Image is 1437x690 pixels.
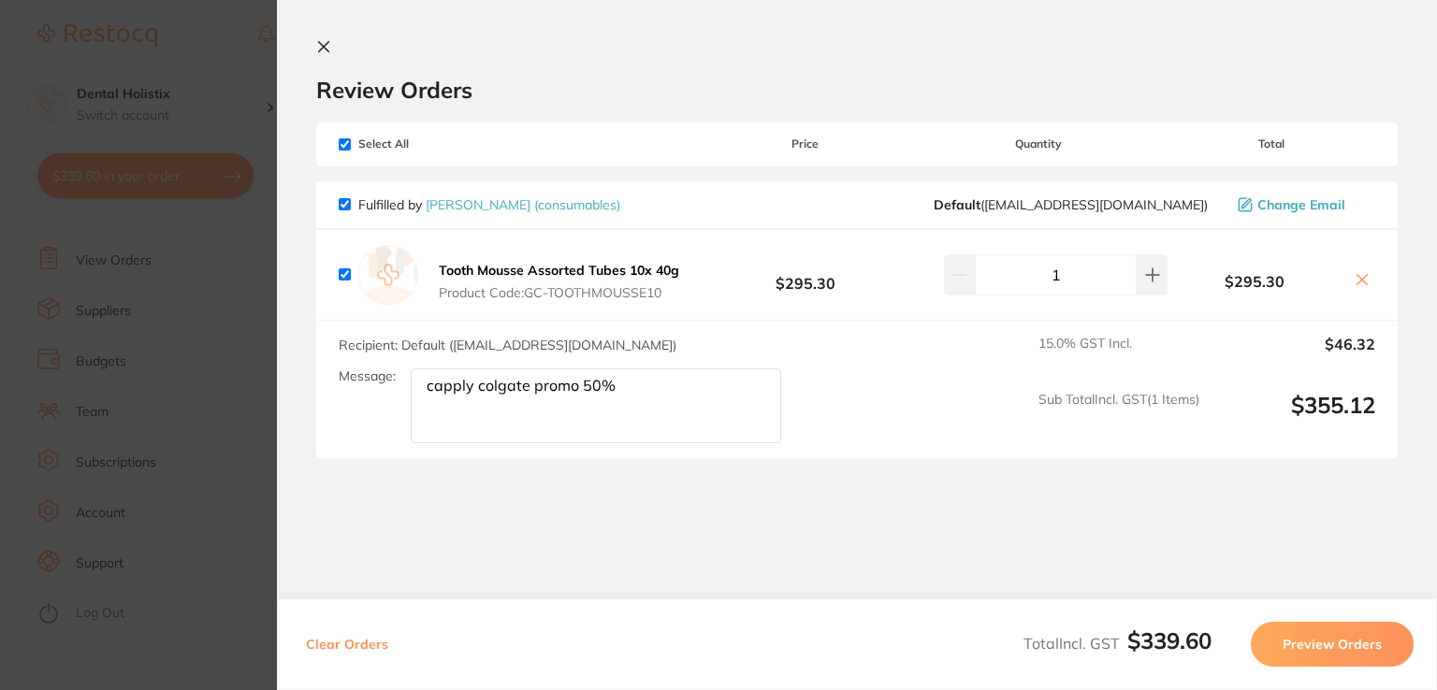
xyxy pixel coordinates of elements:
span: Product Code: GC-TOOTHMOUSSE10 [439,285,679,300]
label: Message: [339,368,396,384]
h2: Review Orders [316,76,1398,104]
span: Sub Total Incl. GST ( 1 Items) [1038,392,1199,443]
span: Total Incl. GST [1023,634,1212,653]
span: Change Email [1257,197,1345,212]
b: Tooth Mousse Assorted Tubes 10x 40g [439,262,679,279]
span: Total [1168,137,1375,151]
span: Recipient: Default ( [EMAIL_ADDRESS][DOMAIN_NAME] ) [339,337,676,353]
span: Select All [339,137,526,151]
b: Default [934,196,980,213]
button: Tooth Mousse Assorted Tubes 10x 40g Product Code:GC-TOOTHMOUSSE10 [433,262,685,301]
span: info@henryschein.co.nz [934,197,1208,212]
b: $295.30 [1168,273,1342,290]
b: $295.30 [702,257,909,292]
output: $355.12 [1214,392,1375,443]
span: Quantity [908,137,1168,151]
p: Fulfilled by [358,197,620,212]
output: $46.32 [1214,336,1375,377]
span: 15.0 % GST Incl. [1038,336,1199,377]
img: empty.jpg [358,245,418,305]
button: Clear Orders [300,622,394,667]
b: $339.60 [1127,626,1212,654]
a: [PERSON_NAME] (consumables) [426,196,620,213]
button: Change Email [1232,196,1375,213]
textarea: capply colgate promo 50% [411,368,781,443]
button: Preview Orders [1251,622,1414,667]
span: Price [702,137,909,151]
